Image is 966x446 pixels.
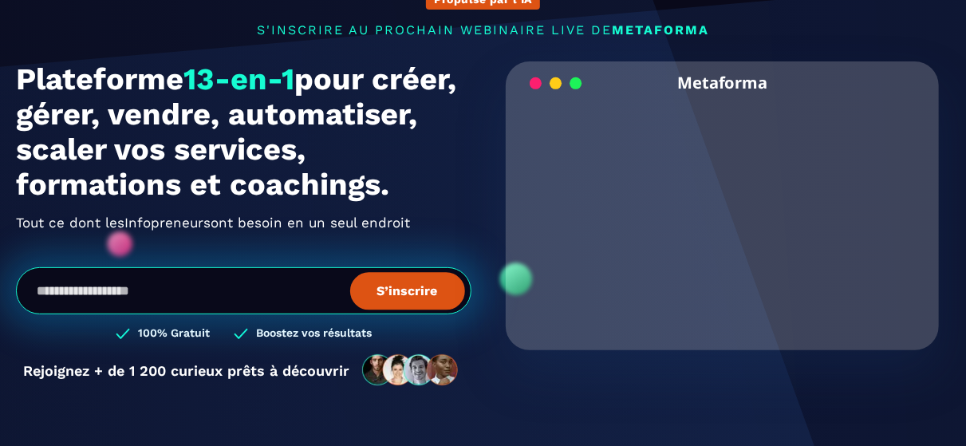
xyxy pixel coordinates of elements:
p: Rejoignez + de 1 200 curieux prêts à découvrir [23,362,349,379]
img: loading [530,76,582,91]
h2: Tout ce dont les ont besoin en un seul endroit [16,210,471,235]
h3: 100% Gratuit [138,326,210,341]
img: community-people [357,353,464,387]
p: s'inscrire au prochain webinaire live de [16,22,950,37]
button: S’inscrire [350,272,465,310]
span: 13-en-1 [183,61,294,97]
video: Your browser does not support the video tag. [518,104,927,309]
h3: Boostez vos résultats [256,326,372,341]
span: METAFORMA [612,22,709,37]
img: checked [116,326,130,341]
span: Infopreneurs [124,210,211,235]
img: checked [234,326,248,341]
h2: Metaforma [677,61,768,104]
h1: Plateforme pour créer, gérer, vendre, automatiser, scaler vos services, formations et coachings. [16,61,471,202]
